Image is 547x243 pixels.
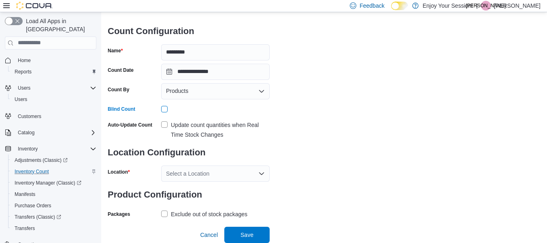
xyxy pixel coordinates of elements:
[11,212,96,222] span: Transfers (Classic)
[15,111,96,121] span: Customers
[258,170,265,177] button: Open list of options
[18,57,31,64] span: Home
[15,144,96,154] span: Inventory
[15,180,81,186] span: Inventory Manager (Classic)
[15,168,49,175] span: Inventory Count
[161,64,270,80] input: Press the down key to open a popover containing a calendar.
[15,191,35,198] span: Manifests
[8,189,100,200] button: Manifests
[481,1,491,11] div: Justyn O'Toole
[423,1,473,11] p: Enjoy Your Session!
[18,85,30,91] span: Users
[108,122,152,128] label: Auto-Update Count
[108,86,129,93] label: Count By
[11,155,96,165] span: Adjustments (Classic)
[391,10,392,11] span: Dark Mode
[11,95,96,104] span: Users
[15,55,96,65] span: Home
[11,201,96,211] span: Purchase Orders
[23,17,96,33] span: Load All Apps in [GEOGRAPHIC_DATA]
[15,112,45,121] a: Customers
[11,67,35,77] a: Reports
[11,224,38,233] a: Transfers
[11,212,64,222] a: Transfers (Classic)
[15,96,27,103] span: Users
[15,128,38,138] button: Catalog
[11,167,96,176] span: Inventory Count
[11,167,52,176] a: Inventory Count
[15,225,35,232] span: Transfers
[8,211,100,223] a: Transfers (Classic)
[2,143,100,155] button: Inventory
[360,2,384,10] span: Feedback
[8,223,100,234] button: Transfers
[8,155,100,166] a: Adjustments (Classic)
[16,2,53,10] img: Cova
[224,227,270,243] button: Save
[15,144,41,154] button: Inventory
[8,166,100,177] button: Inventory Count
[11,224,96,233] span: Transfers
[108,211,130,217] label: Packages
[15,157,68,163] span: Adjustments (Classic)
[108,140,270,166] h3: Location Configuration
[108,106,135,112] div: Blind Count
[11,178,96,188] span: Inventory Manager (Classic)
[2,127,100,138] button: Catalog
[108,182,270,208] h3: Product Configuration
[11,95,30,104] a: Users
[11,178,85,188] a: Inventory Manager (Classic)
[258,88,265,95] button: Open list of options
[15,83,34,93] button: Users
[15,202,51,209] span: Purchase Orders
[2,110,100,122] button: Customers
[15,128,96,138] span: Catalog
[108,18,270,44] h3: Count Configuration
[2,54,100,66] button: Home
[15,69,32,75] span: Reports
[8,200,100,211] button: Purchase Orders
[200,231,218,239] span: Cancel
[11,67,96,77] span: Reports
[197,227,221,243] button: Cancel
[8,94,100,105] button: Users
[11,189,96,199] span: Manifests
[108,47,123,54] label: Name
[18,129,34,136] span: Catalog
[8,177,100,189] a: Inventory Manager (Classic)
[241,231,253,239] span: Save
[15,83,96,93] span: Users
[108,67,134,73] label: Count Date
[108,169,130,175] label: Location
[11,201,55,211] a: Purchase Orders
[11,189,38,199] a: Manifests
[15,56,34,65] a: Home
[18,146,38,152] span: Inventory
[391,2,408,10] input: Dark Mode
[171,120,270,140] div: Update count quantities when Real Time Stock Changes
[171,209,247,219] div: Exclude out of stock packages
[466,1,506,11] span: [PERSON_NAME]
[18,113,41,120] span: Customers
[2,82,100,94] button: Users
[11,155,71,165] a: Adjustments (Classic)
[494,1,541,11] p: [PERSON_NAME]
[166,86,188,96] span: Products
[15,214,61,220] span: Transfers (Classic)
[8,66,100,77] button: Reports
